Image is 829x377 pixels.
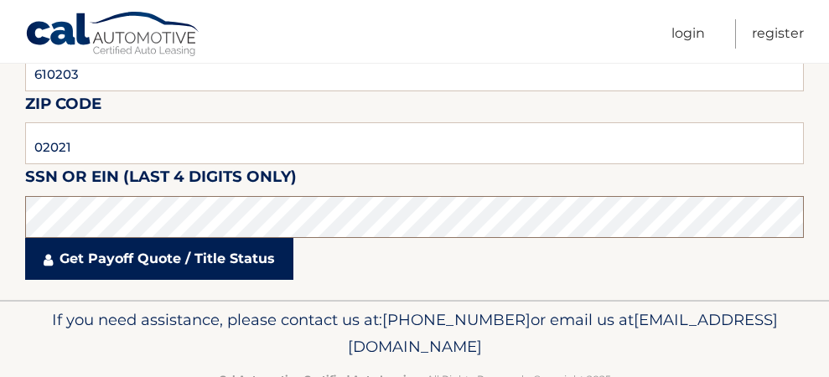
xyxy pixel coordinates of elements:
[25,164,297,195] label: SSN or EIN (last 4 digits only)
[25,91,101,122] label: Zip Code
[671,19,705,49] a: Login
[382,310,531,329] span: [PHONE_NUMBER]
[25,11,201,59] a: Cal Automotive
[25,307,804,360] p: If you need assistance, please contact us at: or email us at
[752,19,804,49] a: Register
[25,238,293,280] a: Get Payoff Quote / Title Status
